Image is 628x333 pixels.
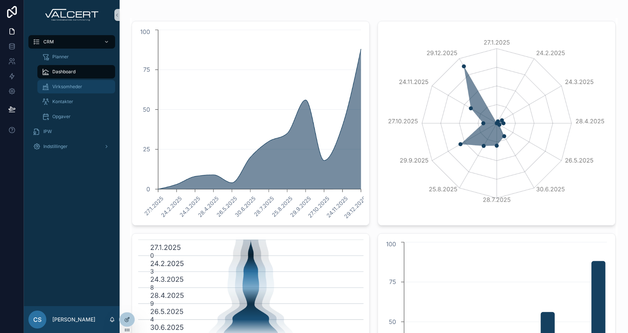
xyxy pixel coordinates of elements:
[28,35,115,49] a: CRM
[52,84,82,90] span: Virksomheder
[33,315,41,324] span: CS
[37,80,115,93] a: Virksomheder
[24,30,120,163] div: scrollable content
[52,114,71,120] span: Opgaver
[43,144,68,149] span: Indstillinger
[43,129,52,135] span: IPW
[43,39,54,45] span: CRM
[45,9,98,21] img: App logo
[28,140,115,153] a: Indstillinger
[52,69,76,75] span: Dashboard
[37,95,115,108] a: Kontakter
[37,50,115,64] a: Planner
[28,125,115,138] a: IPW
[37,110,115,123] a: Opgaver
[52,99,73,105] span: Kontakter
[52,54,69,60] span: Planner
[52,316,95,323] p: [PERSON_NAME]
[37,65,115,78] a: Dashboard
